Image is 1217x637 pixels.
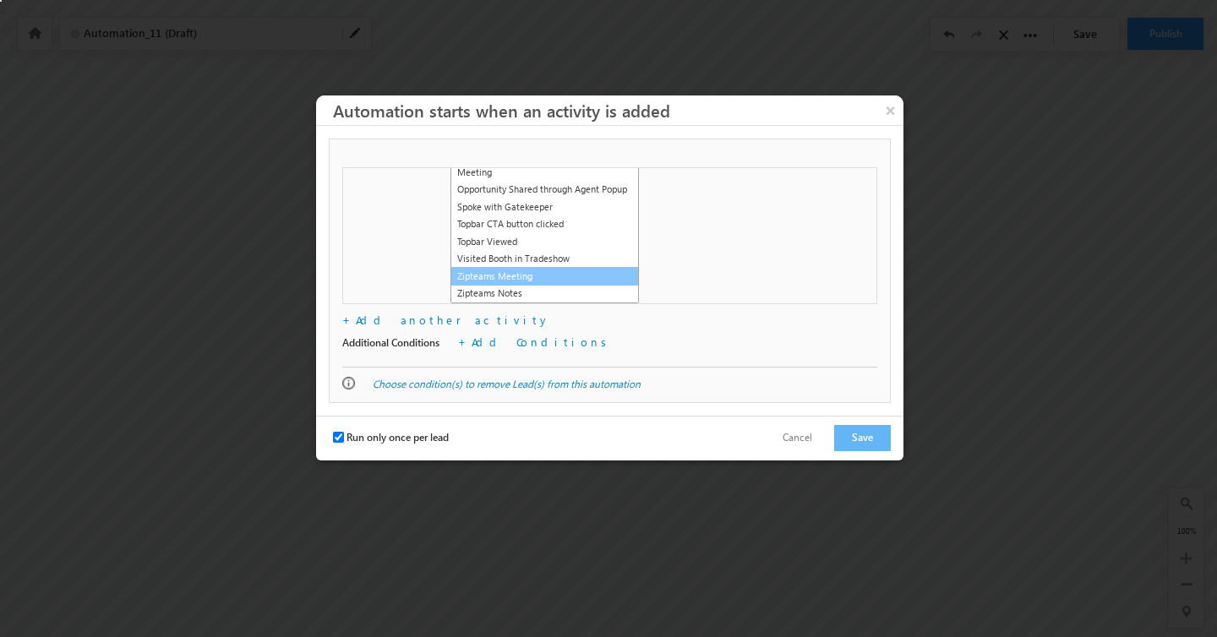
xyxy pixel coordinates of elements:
div: + [342,313,877,328]
a: Topbar CTA button clicked [451,215,638,233]
a: Spoke with Gatekeeper [451,199,638,216]
a: Zipteams Notes [451,285,638,302]
a: Visited Booth in Tradeshow [451,250,638,268]
a: Zipteams Meeting [450,267,639,286]
button: × [877,95,904,125]
a: Add another activity [356,313,550,327]
span: + [458,335,472,349]
span: Additional Conditions [342,335,439,351]
a: Opportunity Shared through Agent Popup [451,181,638,199]
a: Choose condition(s) to remove Lead(s) from this automation [373,378,641,390]
a: Topbar Viewed [451,233,638,251]
span: Run only once per lead [347,431,449,444]
button: Save [834,425,891,451]
button: Cancel [766,426,829,450]
a: Meeting [451,164,638,182]
a: Add Conditions [472,335,613,349]
h3: Automation starts when an activity is added [333,95,903,125]
input: Run only once per lead [333,432,344,443]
